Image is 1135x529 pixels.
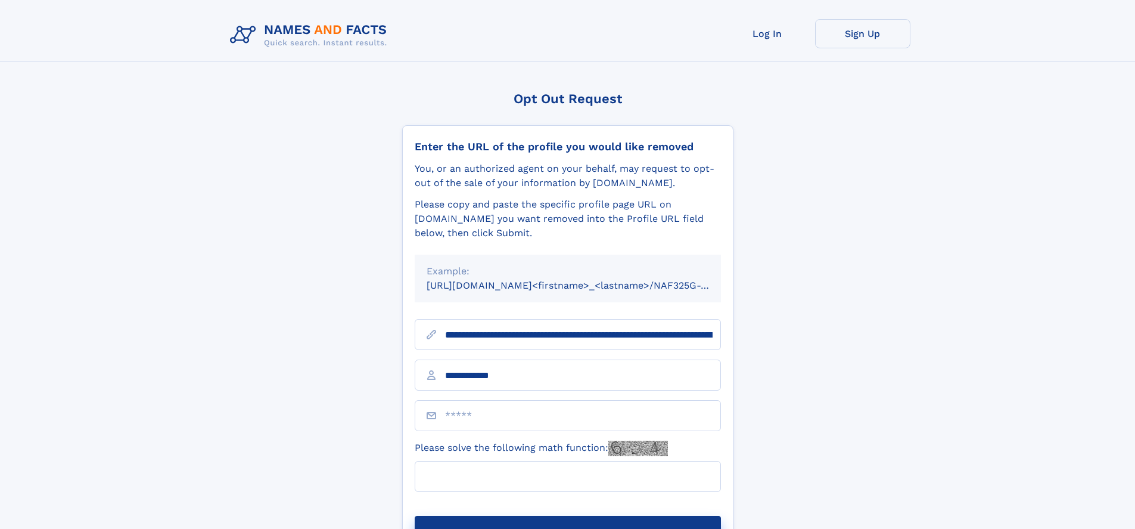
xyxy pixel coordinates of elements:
div: Example: [427,264,709,279]
a: Log In [720,19,815,48]
a: Sign Up [815,19,910,48]
small: [URL][DOMAIN_NAME]<firstname>_<lastname>/NAF325G-xxxxxxxx [427,280,744,291]
div: Opt Out Request [402,91,733,106]
div: Enter the URL of the profile you would like removed [415,140,721,153]
label: Please solve the following math function: [415,441,668,456]
img: Logo Names and Facts [225,19,397,51]
div: You, or an authorized agent on your behalf, may request to opt-out of the sale of your informatio... [415,162,721,190]
div: Please copy and paste the specific profile page URL on [DOMAIN_NAME] you want removed into the Pr... [415,197,721,240]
